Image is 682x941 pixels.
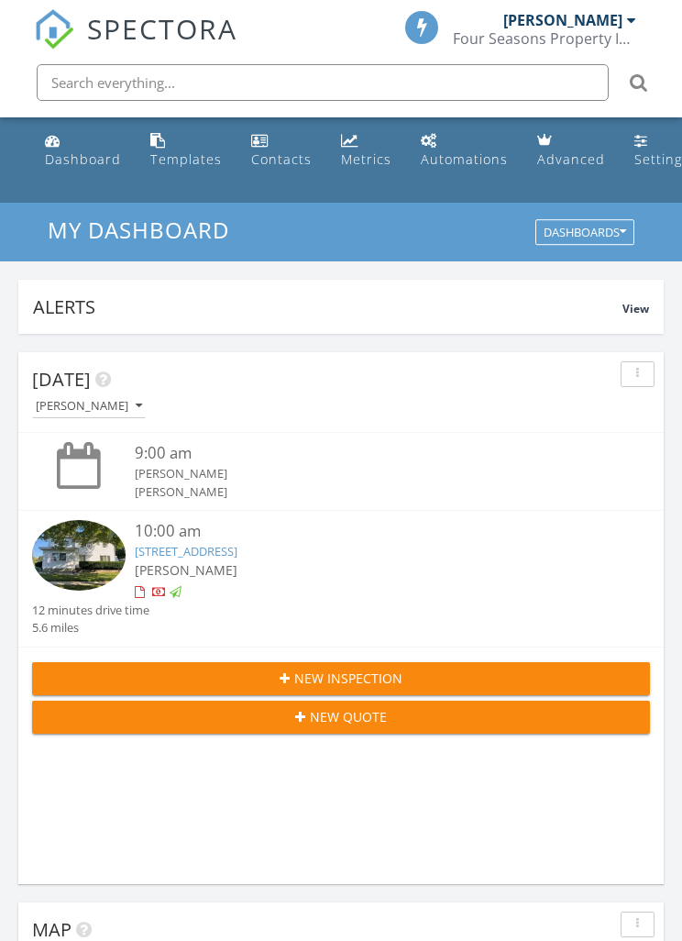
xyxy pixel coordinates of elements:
button: [PERSON_NAME] [32,394,146,419]
a: 10:00 am [STREET_ADDRESS] [PERSON_NAME] 12 minutes drive time 5.6 miles [32,520,650,637]
div: 9:00 am [135,442,599,465]
div: [PERSON_NAME] [135,465,599,482]
span: View [622,301,649,316]
span: [DATE] [32,367,91,392]
a: Advanced [530,125,612,177]
div: Four Seasons Property Inspections [453,29,636,48]
div: Automations [421,150,508,168]
div: 12 minutes drive time [32,602,149,619]
span: SPECTORA [87,9,237,48]
a: SPECTORA [34,25,237,63]
div: [PERSON_NAME] [135,483,599,501]
a: Automations (Basic) [413,125,515,177]
div: Contacts [251,150,312,168]
div: 10:00 am [135,520,599,543]
a: [STREET_ADDRESS] [135,543,237,559]
img: The Best Home Inspection Software - Spectora [34,9,74,50]
input: Search everything... [37,64,609,101]
div: [PERSON_NAME] [503,11,622,29]
button: New Quote [32,701,650,734]
div: 5.6 miles [32,619,149,637]
a: Metrics [334,125,399,177]
span: New Inspection [294,669,402,688]
div: Dashboard [45,150,121,168]
span: [PERSON_NAME] [135,561,237,579]
a: Templates [143,125,229,177]
div: Dashboards [544,227,626,239]
div: Templates [150,150,222,168]
div: Metrics [341,150,391,168]
button: Dashboards [535,220,634,246]
a: Dashboard [38,125,128,177]
div: [PERSON_NAME] [36,400,142,413]
img: 9557163%2Fcover_photos%2FFmmlUS6snQMyIjm1AibY%2Fsmall.jpg [32,520,126,591]
button: New Inspection [32,662,650,695]
span: New Quote [310,707,387,726]
span: My Dashboard [48,215,229,245]
div: Alerts [33,294,622,319]
div: Advanced [537,150,605,168]
a: Contacts [244,125,319,177]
